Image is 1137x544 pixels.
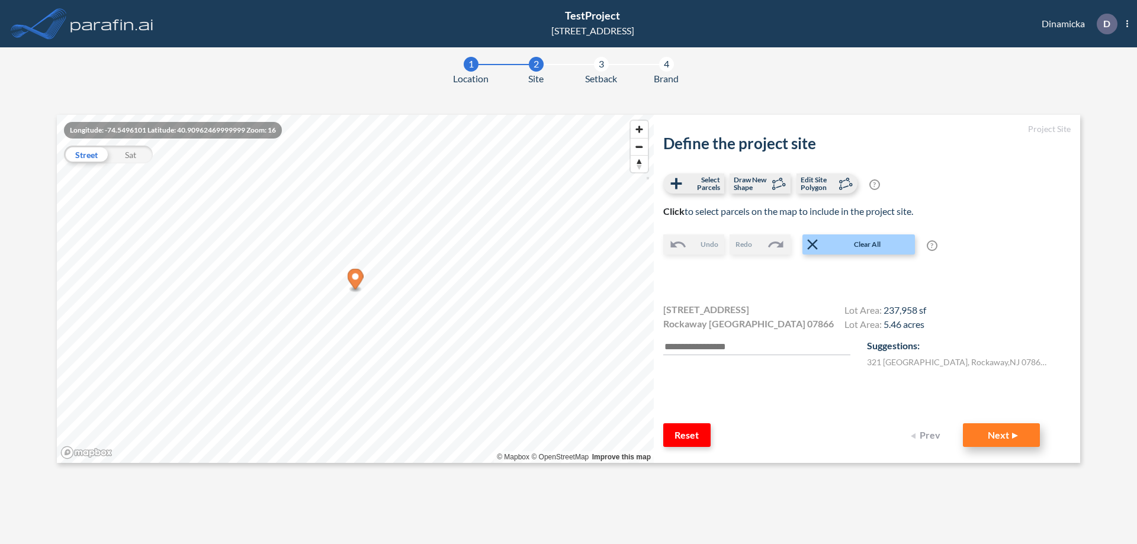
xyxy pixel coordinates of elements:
span: [STREET_ADDRESS] [663,302,749,317]
a: Improve this map [592,453,651,461]
img: logo [68,12,156,36]
span: TestProject [565,9,620,22]
button: Prev [904,423,951,447]
div: 1 [464,57,478,72]
span: Zoom out [631,139,648,155]
button: Reset bearing to north [631,155,648,172]
h2: Define the project site [663,134,1071,153]
div: 2 [529,57,544,72]
h5: Project Site [663,124,1071,134]
a: Mapbox homepage [60,446,113,459]
div: Street [64,146,108,163]
div: Dinamicka [1024,14,1128,34]
label: 321 [GEOGRAPHIC_DATA] , Rockaway , NJ 07866 , US [867,356,1051,368]
span: Undo [701,239,718,250]
span: Clear All [821,239,914,250]
button: Next [963,423,1040,447]
button: Zoom out [631,138,648,155]
span: Site [528,72,544,86]
h4: Lot Area: [844,318,926,333]
p: D [1103,18,1110,29]
span: ? [869,179,880,190]
button: Reset [663,423,711,447]
b: Click [663,205,685,217]
span: 5.46 acres [884,318,924,330]
button: Zoom in [631,121,648,138]
div: Map marker [348,269,364,293]
canvas: Map [57,115,654,463]
button: Clear All [802,234,915,255]
button: Undo [663,234,724,255]
span: Reset bearing to north [631,156,648,172]
div: Longitude: -74.5496101 Latitude: 40.90962469999999 Zoom: 16 [64,122,282,139]
span: Draw New Shape [734,176,769,191]
p: Suggestions: [867,339,1071,353]
span: Select Parcels [685,176,720,191]
a: OpenStreetMap [531,453,589,461]
a: Mapbox [497,453,529,461]
span: Setback [585,72,617,86]
span: Brand [654,72,679,86]
div: 3 [594,57,609,72]
span: Rockaway [GEOGRAPHIC_DATA] 07866 [663,317,834,331]
h4: Lot Area: [844,304,926,318]
span: to select parcels on the map to include in the project site. [663,205,913,217]
div: 4 [659,57,674,72]
span: ? [927,240,937,251]
span: 237,958 sf [884,304,926,316]
button: Redo [730,234,791,255]
div: Sat [108,146,153,163]
div: [STREET_ADDRESS] [551,24,634,38]
span: Edit Site Polygon [801,176,836,191]
span: Location [453,72,489,86]
span: Redo [735,239,752,250]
